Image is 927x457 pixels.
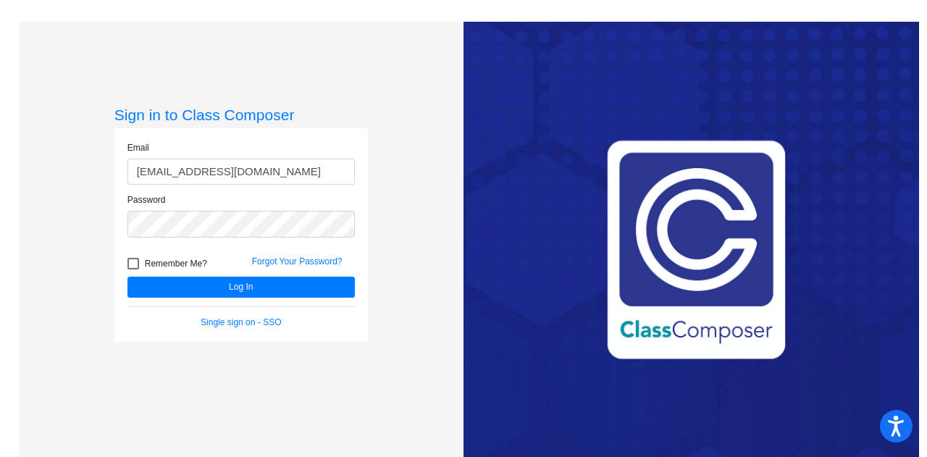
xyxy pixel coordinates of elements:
label: Password [127,193,166,206]
a: Single sign on - SSO [201,317,281,327]
span: Remember Me? [145,255,207,272]
a: Forgot Your Password? [252,256,343,267]
label: Email [127,141,149,154]
button: Log In [127,277,355,298]
h3: Sign in to Class Composer [114,106,368,124]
